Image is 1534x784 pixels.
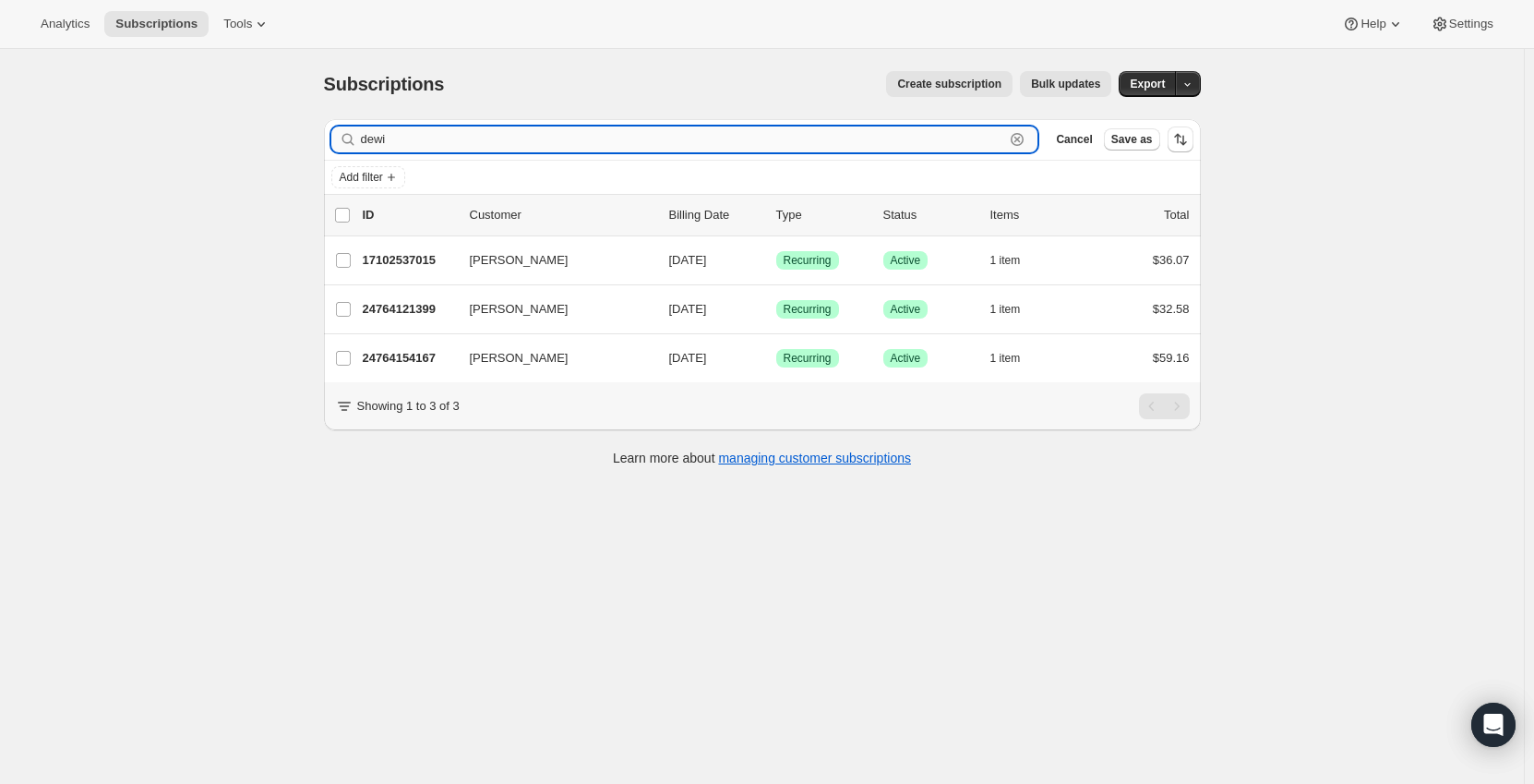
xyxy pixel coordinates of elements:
span: $36.07 [1153,253,1190,267]
span: Cancel [1056,132,1092,147]
button: Tools [212,11,282,37]
nav: Pagination [1139,393,1190,419]
button: 1 item [990,247,1041,273]
div: 24764154167[PERSON_NAME][DATE]SuccessRecurringSuccessActive1 item$59.16 [363,345,1190,371]
button: Help [1331,11,1415,37]
div: 24764121399[PERSON_NAME][DATE]SuccessRecurringSuccessActive1 item$32.58 [363,296,1190,322]
p: Showing 1 to 3 of 3 [357,397,460,416]
button: Clear [1008,130,1026,149]
button: Sort the results [1168,127,1193,152]
span: Recurring [784,302,832,317]
button: Subscriptions [104,11,209,37]
button: Add filter [331,166,405,188]
p: Status [883,206,976,224]
span: [DATE] [669,302,707,316]
span: Recurring [784,253,832,268]
button: Create subscription [886,71,1013,97]
span: Add filter [340,170,383,185]
span: $32.58 [1153,302,1190,316]
span: Active [891,351,921,366]
div: Open Intercom Messenger [1471,703,1516,747]
button: [PERSON_NAME] [459,246,643,275]
span: 1 item [990,351,1021,366]
button: Save as [1104,128,1160,151]
span: [PERSON_NAME] [470,349,569,368]
span: Tools [223,17,252,31]
a: managing customer subscriptions [718,451,911,465]
button: Bulk updates [1020,71,1111,97]
button: 1 item [990,296,1041,322]
button: [PERSON_NAME] [459,295,643,324]
span: Help [1360,17,1385,31]
span: Active [891,253,921,268]
p: Total [1164,206,1189,224]
span: [PERSON_NAME] [470,300,569,319]
p: 17102537015 [363,251,455,270]
span: [DATE] [669,351,707,365]
input: Filter subscribers [361,127,1005,152]
span: [PERSON_NAME] [470,251,569,270]
span: Settings [1449,17,1493,31]
div: 17102537015[PERSON_NAME][DATE]SuccessRecurringSuccessActive1 item$36.07 [363,247,1190,273]
span: Subscriptions [324,74,445,94]
span: 1 item [990,253,1021,268]
span: Active [891,302,921,317]
button: Analytics [30,11,101,37]
p: 24764154167 [363,349,455,368]
button: Export [1119,71,1176,97]
button: 1 item [990,345,1041,371]
p: Billing Date [669,206,761,224]
div: Items [990,206,1083,224]
span: Export [1130,77,1165,91]
div: IDCustomerBilling DateTypeStatusItemsTotal [363,206,1190,224]
p: ID [363,206,455,224]
span: 1 item [990,302,1021,317]
p: Customer [470,206,654,224]
button: [PERSON_NAME] [459,344,643,373]
span: [DATE] [669,253,707,267]
span: Bulk updates [1031,77,1100,91]
div: Type [776,206,869,224]
button: Settings [1420,11,1504,37]
p: Learn more about [613,449,911,467]
p: 24764121399 [363,300,455,319]
span: Save as [1111,132,1153,147]
button: Cancel [1049,128,1099,151]
span: Subscriptions [115,17,198,31]
span: Create subscription [897,77,1001,91]
span: $59.16 [1153,351,1190,365]
span: Analytics [41,17,90,31]
span: Recurring [784,351,832,366]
